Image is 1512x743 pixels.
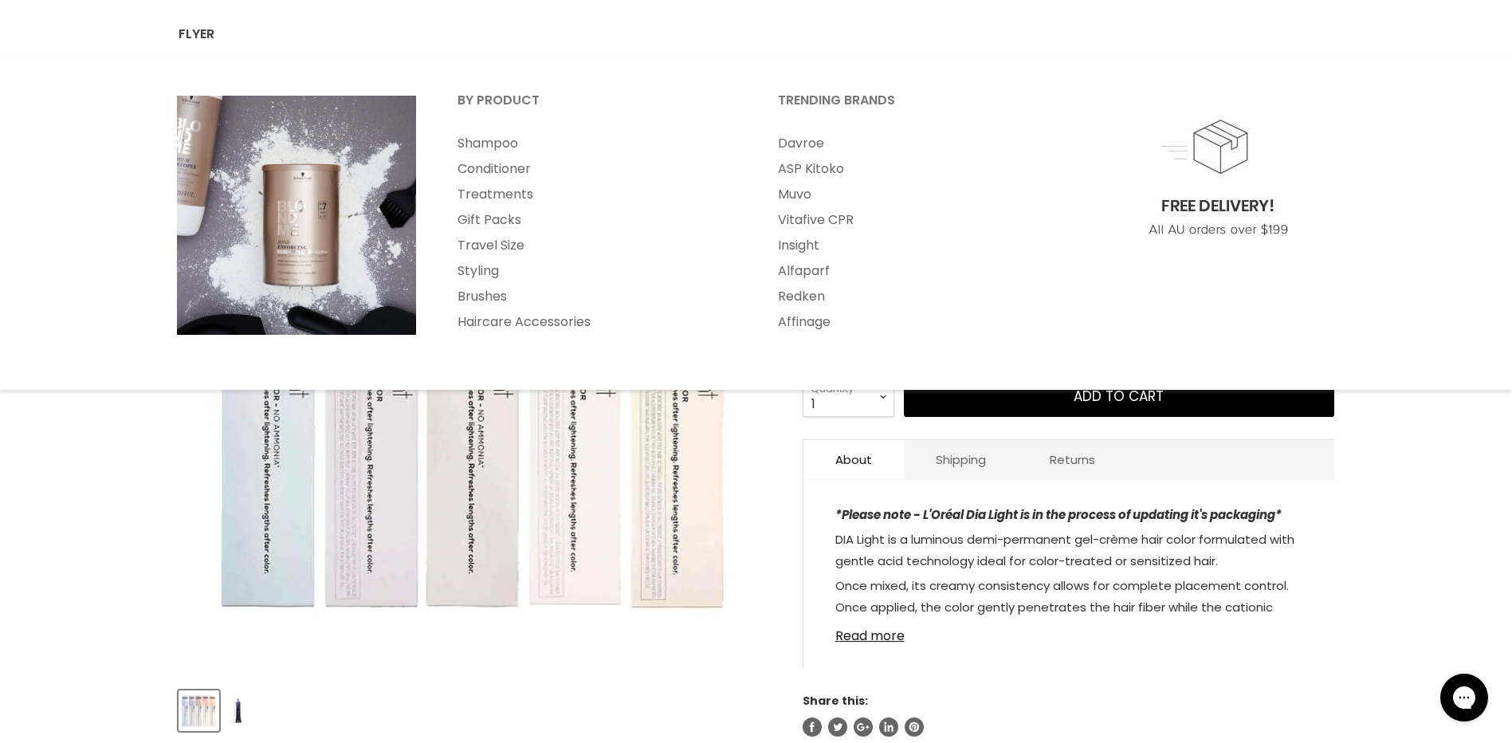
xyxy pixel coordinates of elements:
[224,690,252,731] button: L'Oreal Dia Light
[904,377,1334,417] button: Add to cart
[758,88,1075,128] a: Trending Brands
[1074,387,1164,406] span: Add to cart
[180,692,218,729] img: L'Oréal Dia Light
[835,619,1302,643] a: Read more
[179,690,219,731] button: L'Oréal Dia Light
[226,692,250,729] img: L'Oreal Dia Light
[758,131,1075,156] a: Davroe
[904,440,1018,479] a: Shipping
[438,131,755,335] ul: Main menu
[1018,440,1127,479] a: Returns
[758,284,1075,309] a: Redken
[176,686,776,731] div: Product thumbnails
[438,258,755,284] a: Styling
[167,18,226,51] a: Flyer
[438,182,755,207] a: Treatments
[803,440,904,479] a: About
[835,506,1282,523] strong: *Please note - L'Oréal Dia Light is in the process of updating it's packaging*
[438,131,755,156] a: Shampoo
[438,309,755,335] a: Haircare Accessories
[438,233,755,258] a: Travel Size
[803,377,894,417] select: Quantity
[758,182,1075,207] a: Muvo
[758,156,1075,182] a: ASP Kitoko
[758,258,1075,284] a: Alfaparf
[438,284,755,309] a: Brushes
[1432,668,1496,727] iframe: Gorgias live chat messenger
[438,156,755,182] a: Conditioner
[438,207,755,233] a: Gift Packs
[803,693,868,709] span: Share this:
[758,309,1075,335] a: Affinage
[758,207,1075,233] a: Vitafive CPR
[758,233,1075,258] a: Insight
[758,131,1075,335] ul: Main menu
[803,694,1334,737] aside: Share this:
[835,575,1302,664] p: Once mixed, its creamy consistency allows for complete placement control. Once applied, the color...
[438,88,755,128] a: By Product
[835,529,1302,575] p: DIA Light is a luminous demi-permanent gel-crème hair color formulated with gentle acid technolog...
